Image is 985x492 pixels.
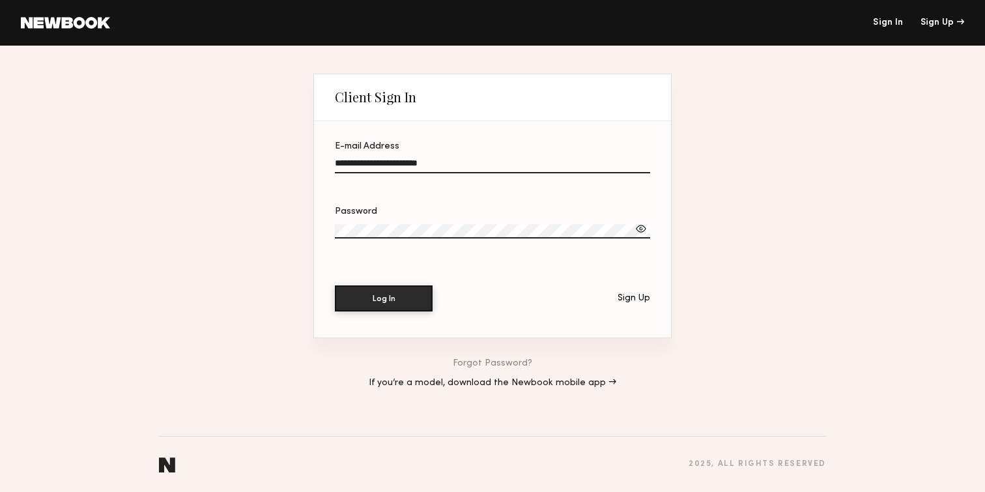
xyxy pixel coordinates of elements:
div: Sign Up [921,18,964,27]
a: Sign In [873,18,903,27]
a: Forgot Password? [453,359,532,368]
button: Log In [335,285,433,311]
div: E-mail Address [335,142,650,151]
div: Client Sign In [335,89,416,105]
input: E-mail Address [335,158,650,173]
div: Sign Up [618,294,650,303]
input: Password [335,224,650,239]
div: 2025 , all rights reserved [689,460,826,469]
div: Password [335,207,650,216]
a: If you’re a model, download the Newbook mobile app → [369,379,616,388]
